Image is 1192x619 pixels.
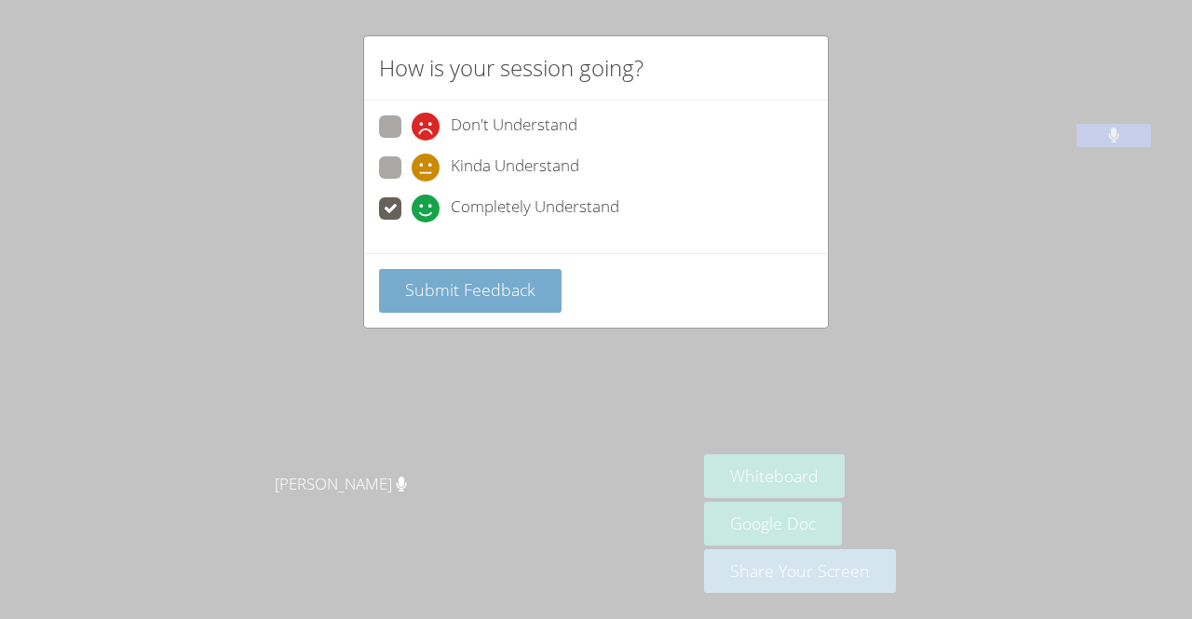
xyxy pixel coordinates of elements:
span: Kinda Understand [451,154,579,182]
h2: How is your session going? [379,51,643,85]
span: Submit Feedback [405,278,535,301]
button: Submit Feedback [379,269,562,313]
span: Completely Understand [451,195,619,222]
span: Don't Understand [451,113,577,141]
